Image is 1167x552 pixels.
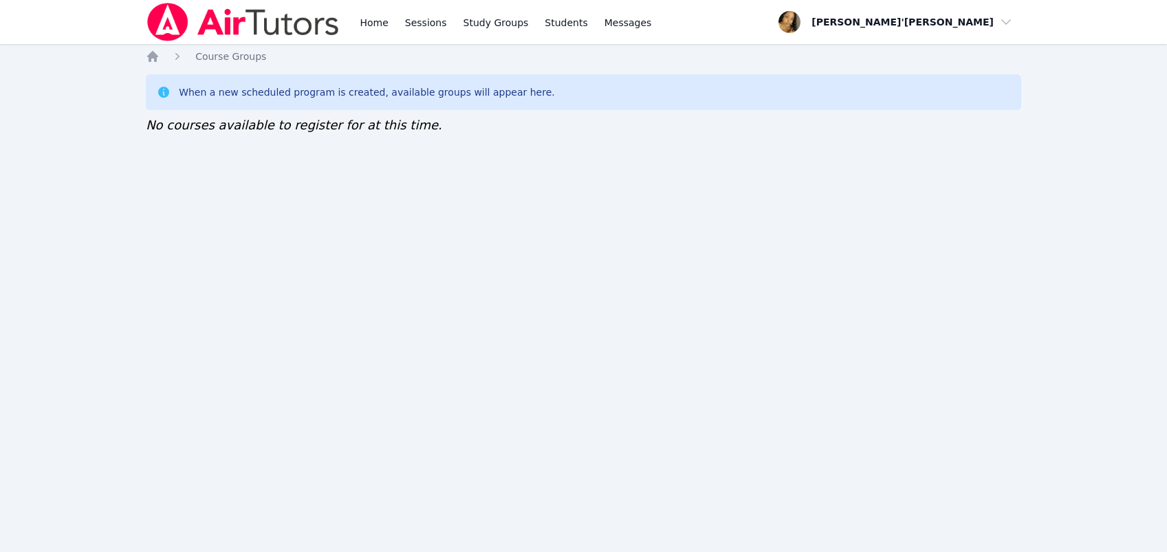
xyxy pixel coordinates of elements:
[604,16,652,30] span: Messages
[195,51,266,62] span: Course Groups
[146,3,340,41] img: Air Tutors
[146,50,1021,63] nav: Breadcrumb
[179,85,555,99] div: When a new scheduled program is created, available groups will appear here.
[195,50,266,63] a: Course Groups
[146,118,442,132] span: No courses available to register for at this time.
